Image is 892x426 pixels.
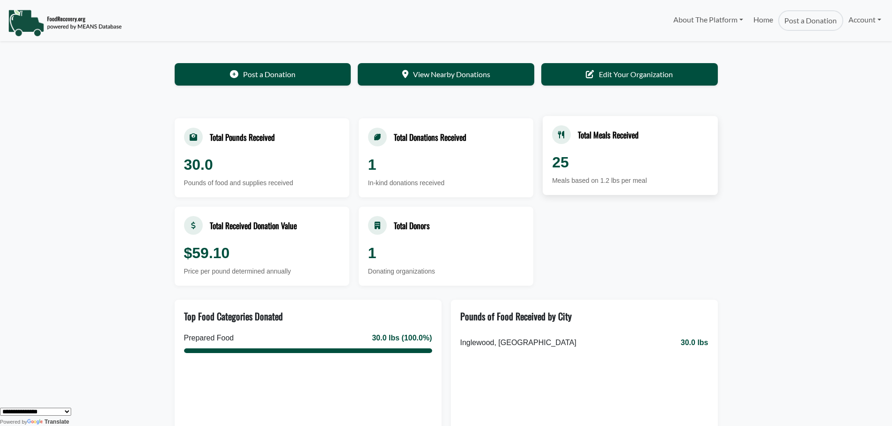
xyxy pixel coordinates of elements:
[8,9,122,37] img: NavigationLogo_FoodRecovery-91c16205cd0af1ed486a0f1a7774a6544ea792ac00100771e7dd3ec7c0e58e41.png
[368,153,524,176] div: 1
[27,419,44,426] img: Google Translate
[552,176,708,186] div: Meals based on 1.2 lbs per meal
[184,178,340,188] div: Pounds of food and supplies received
[541,63,718,86] a: Edit Your Organization
[184,332,234,344] div: Prepared Food
[368,242,524,264] div: 1
[210,219,297,231] div: Total Received Donation Value
[175,63,351,86] a: Post a Donation
[394,131,466,143] div: Total Donations Received
[460,337,576,348] span: Inglewood, [GEOGRAPHIC_DATA]
[368,267,524,276] div: Donating organizations
[184,153,340,176] div: 30.0
[368,178,524,188] div: In-kind donations received
[843,10,886,29] a: Account
[778,10,843,31] a: Post a Donation
[358,63,534,86] a: View Nearby Donations
[184,267,340,276] div: Price per pound determined annually
[748,10,778,31] a: Home
[210,131,275,143] div: Total Pounds Received
[372,332,432,344] div: 30.0 lbs (100.0%)
[552,151,708,173] div: 25
[184,242,340,264] div: $59.10
[578,129,639,141] div: Total Meals Received
[184,309,283,323] div: Top Food Categories Donated
[27,419,69,425] a: Translate
[681,337,708,348] span: 30.0 lbs
[394,219,430,231] div: Total Donors
[460,309,572,323] div: Pounds of Food Received by City
[668,10,748,29] a: About The Platform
